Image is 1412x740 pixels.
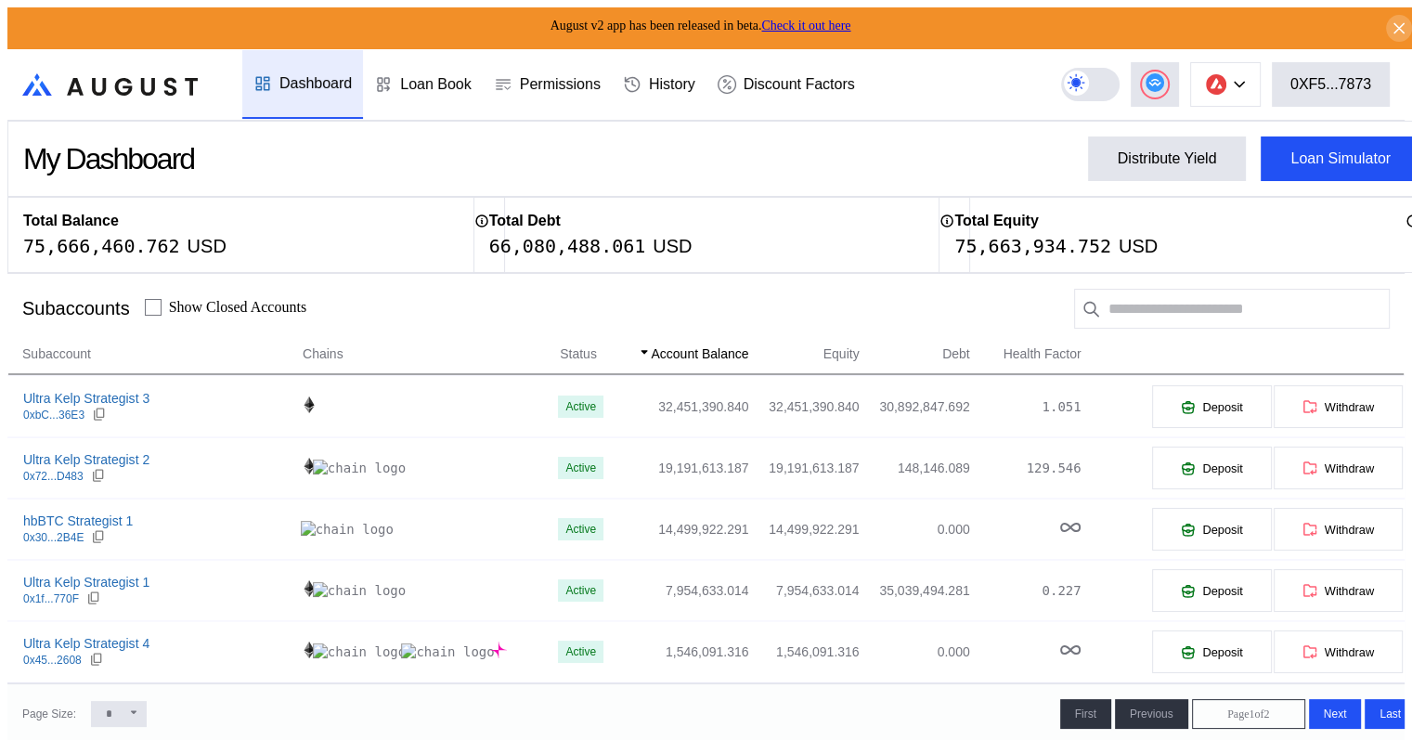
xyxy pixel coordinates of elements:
td: 32,451,390.840 [615,376,749,437]
div: Page Size: [22,708,76,721]
button: Deposit [1151,568,1272,613]
button: Deposit [1151,630,1272,674]
span: Withdraw [1325,584,1374,598]
span: Deposit [1202,584,1242,598]
span: Equity [823,344,860,364]
td: 1.051 [971,376,1082,437]
button: Deposit [1151,507,1272,552]
div: 66,080,488.061 [489,235,646,257]
td: 35,039,494.281 [861,560,971,621]
div: History [649,76,695,93]
td: 7,954,633.014 [749,560,860,621]
td: 19,191,613.187 [749,437,860,499]
h2: Total Equity [954,213,1038,229]
a: History [612,50,706,119]
div: Ultra Kelp Strategist 2 [23,451,149,468]
div: My Dashboard [23,142,194,176]
img: chain logo [301,642,317,658]
a: Discount Factors [706,50,866,119]
div: Active [565,645,596,658]
td: 0.227 [971,560,1082,621]
div: Active [565,523,596,536]
button: Withdraw [1273,384,1404,429]
img: chain logo [313,582,406,599]
div: 75,666,460.762 [23,235,180,257]
img: chain logo [301,521,394,538]
span: First [1075,708,1096,721]
img: chain logo [313,460,406,476]
div: 0x30...2B4E [23,531,84,544]
button: Previous [1115,699,1188,729]
button: Withdraw [1273,507,1404,552]
img: chain logo [313,643,406,660]
div: Loan Book [400,76,472,93]
div: 75,663,934.752 [954,235,1111,257]
div: 0x1f...770F [23,592,79,605]
div: Ultra Kelp Strategist 3 [23,390,149,407]
img: chain logo [301,458,317,474]
div: Active [565,461,596,474]
span: Status [560,344,597,364]
button: Deposit [1151,446,1272,490]
button: chain logo [1190,62,1261,107]
div: Ultra Kelp Strategist 1 [23,574,149,591]
img: chain logo [301,396,317,413]
a: Loan Book [363,50,483,119]
span: Withdraw [1325,645,1374,659]
td: 1,546,091.316 [615,621,749,682]
span: August v2 app has been released in beta. [551,19,851,32]
img: chain logo [301,580,317,597]
span: Deposit [1202,461,1242,475]
button: Withdraw [1273,630,1404,674]
span: Health Factor [1004,344,1082,364]
td: 0.000 [861,621,971,682]
td: 19,191,613.187 [615,437,749,499]
span: Subaccount [22,344,91,364]
span: Withdraw [1325,523,1374,537]
a: Dashboard [242,50,363,119]
div: hbBTC Strategist 1 [23,513,133,529]
div: Loan Simulator [1290,150,1391,167]
span: Last [1380,708,1401,721]
button: Withdraw [1273,446,1404,490]
td: 14,499,922.291 [749,499,860,560]
div: Permissions [520,76,601,93]
span: Account Balance [651,344,748,364]
h2: Total Debt [489,213,561,229]
td: 32,451,390.840 [749,376,860,437]
img: chain logo [401,643,494,660]
div: Distribute Yield [1118,150,1217,167]
div: Dashboard [279,75,352,92]
button: Distribute Yield [1088,136,1247,181]
img: chain logo [1206,74,1226,95]
span: Deposit [1202,645,1242,659]
div: 0XF5...7873 [1290,76,1371,93]
h2: Total Balance [23,213,119,229]
div: USD [653,235,692,257]
img: chain logo [490,642,507,658]
td: 148,146.089 [861,437,971,499]
td: 7,954,633.014 [615,560,749,621]
a: Permissions [483,50,612,119]
div: Active [565,400,596,413]
button: Next [1309,699,1362,729]
div: USD [188,235,227,257]
button: Deposit [1151,384,1272,429]
div: 0x45...2608 [23,654,82,667]
button: 0XF5...7873 [1272,62,1390,107]
td: 0.000 [861,499,971,560]
td: 1,546,091.316 [749,621,860,682]
span: Deposit [1202,523,1242,537]
td: 14,499,922.291 [615,499,749,560]
label: Show Closed Accounts [169,299,306,316]
span: Page 1 of 2 [1227,708,1269,721]
a: Check it out here [761,19,850,32]
div: Subaccounts [22,298,130,319]
td: 30,892,847.692 [861,376,971,437]
span: Withdraw [1325,461,1374,475]
span: Previous [1130,708,1173,721]
button: First [1060,699,1111,729]
div: 0xbC...36E3 [23,409,84,422]
div: 0x72...D483 [23,470,84,483]
span: Debt [942,344,970,364]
